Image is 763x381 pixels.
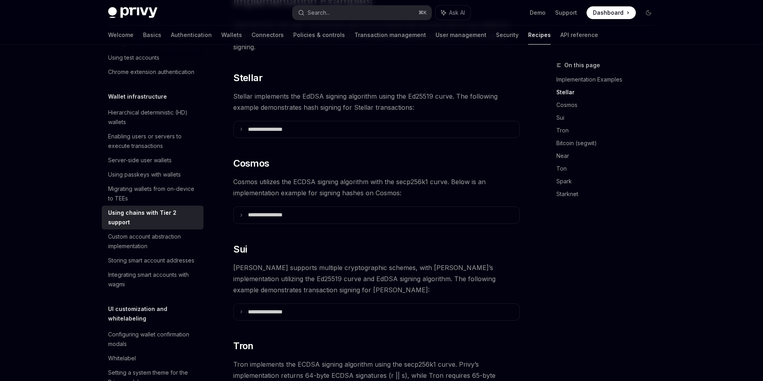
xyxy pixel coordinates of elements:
[102,182,203,206] a: Migrating wallets from on-device to TEEs
[556,111,661,124] a: Sui
[308,8,330,17] div: Search...
[102,153,203,167] a: Server-side user wallets
[293,25,345,45] a: Policies & controls
[233,340,254,352] span: Tron
[221,25,242,45] a: Wallets
[108,108,199,127] div: Hierarchical deterministic (HD) wallets
[449,9,465,17] span: Ask AI
[108,270,199,289] div: Integrating smart accounts with wagmi
[233,243,247,256] span: Sui
[556,86,661,99] a: Stellar
[102,253,203,268] a: Storing smart account addresses
[556,150,661,162] a: Near
[233,262,520,295] span: [PERSON_NAME] supports multiple cryptographic schemes, with [PERSON_NAME]’s implementation utiliz...
[108,132,199,151] div: Enabling users or servers to execute transactions
[102,65,203,79] a: Chrome extension authentication
[556,73,661,86] a: Implementation Examples
[108,330,199,349] div: Configuring wallet confirmation modals
[560,25,598,45] a: API reference
[642,6,655,19] button: Toggle dark mode
[102,129,203,153] a: Enabling users or servers to execute transactions
[143,25,161,45] a: Basics
[108,232,199,251] div: Custom account abstraction implementation
[555,9,577,17] a: Support
[108,208,199,227] div: Using chains with Tier 2 support
[108,53,159,62] div: Using test accounts
[108,256,194,265] div: Storing smart account addresses
[233,157,269,170] span: Cosmos
[171,25,212,45] a: Authentication
[102,51,203,65] a: Using test accounts
[108,170,181,179] div: Using passkeys with wallets
[108,7,157,18] img: dark logo
[108,92,167,101] h5: Wallet infrastructure
[530,9,546,17] a: Demo
[496,25,519,45] a: Security
[418,10,427,16] span: ⌘ K
[292,6,432,20] button: Search...⌘K
[102,206,203,229] a: Using chains with Tier 2 support
[108,304,203,323] h5: UI customization and whitelabeling
[108,354,136,363] div: Whitelabel
[528,25,551,45] a: Recipes
[233,176,520,198] span: Cosmos utilizes the ECDSA signing algorithm with the secp256k1 curve. Below is an implementation ...
[593,9,624,17] span: Dashboard
[556,188,661,200] a: Starknet
[354,25,426,45] a: Transaction management
[108,67,194,77] div: Chrome extension authentication
[556,124,661,137] a: Tron
[108,156,172,165] div: Server-side user wallets
[436,25,486,45] a: User management
[556,175,661,188] a: Spark
[556,99,661,111] a: Cosmos
[102,327,203,351] a: Configuring wallet confirmation modals
[564,60,600,70] span: On this page
[252,25,284,45] a: Connectors
[436,6,471,20] button: Ask AI
[102,167,203,182] a: Using passkeys with wallets
[108,25,134,45] a: Welcome
[108,184,199,203] div: Migrating wallets from on-device to TEEs
[102,268,203,292] a: Integrating smart accounts with wagmi
[102,351,203,365] a: Whitelabel
[102,105,203,129] a: Hierarchical deterministic (HD) wallets
[233,72,262,84] span: Stellar
[587,6,636,19] a: Dashboard
[556,137,661,150] a: Bitcoin (segwit)
[233,91,520,113] span: Stellar implements the EdDSA signing algorithm using the Ed25519 curve. The following example dem...
[102,229,203,253] a: Custom account abstraction implementation
[556,162,661,175] a: Ton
